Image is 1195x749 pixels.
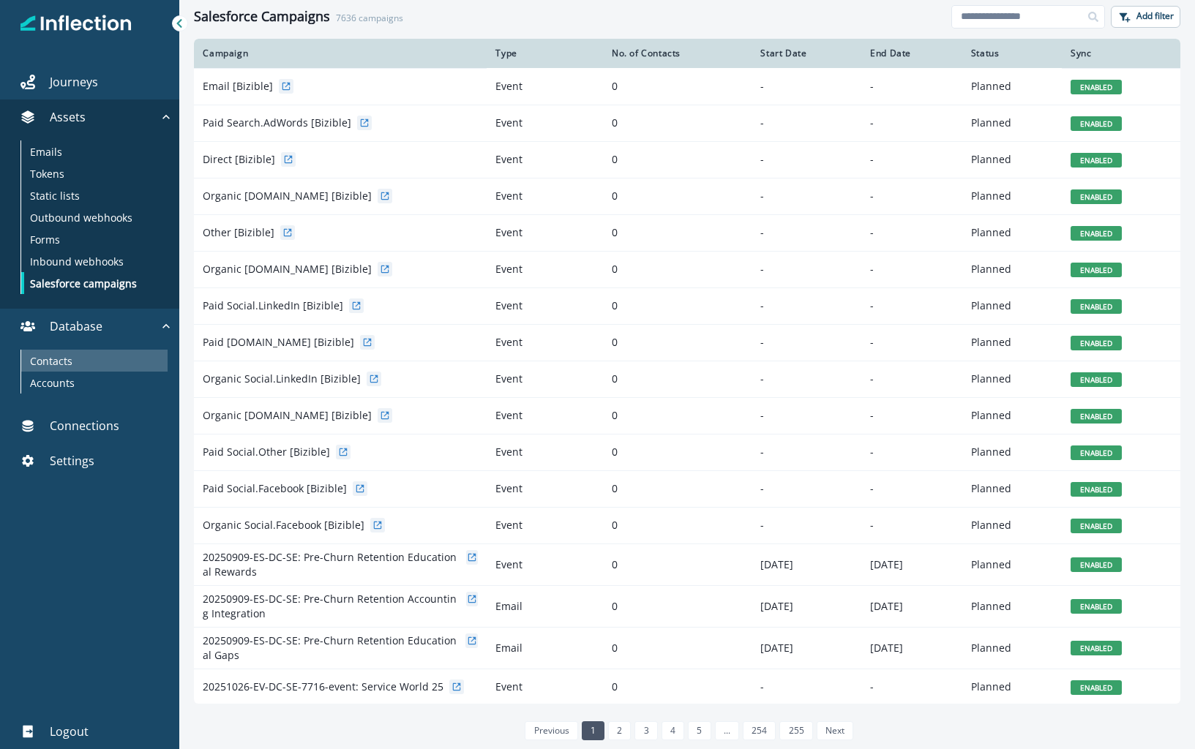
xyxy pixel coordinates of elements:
[1071,445,1122,460] span: ENABLED
[487,287,603,324] td: Event
[962,585,1062,627] td: Planned
[962,669,1062,705] td: Planned
[203,445,330,459] p: Paid Social.Other [Bizible]
[50,73,98,91] p: Journeys
[634,721,657,740] a: Page 3
[962,251,1062,287] td: Planned
[194,105,1180,141] a: Paid Search.AdWords [Bizible]Event0--PlannedENABLED
[612,116,618,129] span: 0
[962,178,1062,214] td: Planned
[1071,680,1122,695] span: ENABLED
[487,214,603,251] td: Event
[870,641,954,655] p: [DATE]
[21,184,168,206] a: Static lists
[870,599,954,614] p: [DATE]
[962,361,1062,397] td: Planned
[30,210,132,225] p: Outbound webhooks
[870,557,954,572] p: [DATE]
[194,470,1180,507] a: Paid Social.Facebook [Bizible]Event0--PlannedENABLED
[194,669,1180,705] a: 20251026-EV-DC-SE-7716-event: Service World 25Event0--PlannedENABLED
[203,189,372,203] p: Organic [DOMAIN_NAME] [Bizible]
[1071,519,1122,533] span: ENABLED
[962,543,1062,585] td: Planned
[487,470,603,507] td: Event
[760,189,853,203] p: -
[487,141,603,178] td: Event
[870,481,954,496] p: -
[30,188,80,203] p: Static lists
[21,206,168,228] a: Outbound webhooks
[870,408,954,423] p: -
[612,189,618,203] span: 0
[203,335,354,350] p: Paid [DOMAIN_NAME] [Bizible]
[612,335,618,349] span: 0
[487,627,603,669] td: Email
[487,397,603,434] td: Event
[20,13,132,34] img: Inflection
[1071,80,1122,94] span: ENABLED
[582,721,604,740] a: Page 1 is your current page
[870,48,954,59] div: End Date
[1071,557,1122,572] span: ENABLED
[870,335,954,350] p: -
[50,452,94,470] p: Settings
[760,79,853,94] p: -
[608,721,631,740] a: Page 2
[870,518,954,532] p: -
[962,287,1062,324] td: Planned
[962,470,1062,507] td: Planned
[760,48,853,59] div: Start Date
[203,408,372,423] p: Organic [DOMAIN_NAME] [Bizible]
[962,507,1062,543] td: Planned
[1071,116,1122,131] span: ENABLED
[203,372,361,386] p: Organic Social.LinkedIn [Bizible]
[760,225,853,240] p: -
[21,162,168,184] a: Tokens
[194,287,1180,324] a: Paid Social.LinkedIn [Bizible]Event0--PlannedENABLED
[194,214,1180,251] a: Other [Bizible]Event0--PlannedENABLED
[487,178,603,214] td: Event
[760,599,853,614] p: [DATE]
[870,680,954,694] p: -
[487,361,603,397] td: Event
[870,79,954,94] p: -
[1071,48,1172,59] div: Sync
[760,152,853,167] p: -
[194,585,1180,627] a: 20250909-ES-DC-SE: Pre-Churn Retention Accounting IntegrationEmail0[DATE][DATE]PlannedENABLED
[50,723,89,740] p: Logout
[962,141,1062,178] td: Planned
[203,680,443,694] p: 20251026-EV-DC-SE-7716-event: Service World 25
[521,721,853,740] ul: Pagination
[487,434,603,470] td: Event
[203,79,273,94] p: Email [Bizible]
[487,585,603,627] td: Email
[487,105,603,141] td: Event
[1071,372,1122,387] span: ENABLED
[612,408,618,422] span: 0
[203,550,460,579] p: 20250909-ES-DC-SE: Pre-Churn Retention Educational Rewards
[962,627,1062,669] td: Planned
[30,254,124,269] p: Inbound webhooks
[612,445,618,459] span: 0
[50,108,86,126] p: Assets
[203,225,274,240] p: Other [Bizible]
[1071,599,1122,614] span: ENABLED
[194,9,330,25] h1: Salesforce Campaigns
[817,721,853,740] a: Next page
[203,116,351,130] p: Paid Search.AdWords [Bizible]
[1111,6,1180,28] button: Add filter
[612,225,618,239] span: 0
[779,721,812,740] a: Page 255
[30,232,60,247] p: Forms
[612,481,618,495] span: 0
[612,680,618,693] span: 0
[203,152,275,167] p: Direct [Bizible]
[760,680,853,694] p: -
[330,12,409,25] p: 7636 campaigns
[194,543,1180,585] a: 20250909-ES-DC-SE: Pre-Churn Retention Educational RewardsEvent0[DATE][DATE]PlannedENABLED
[21,372,168,394] a: Accounts
[760,445,853,459] p: -
[612,372,618,385] span: 0
[870,262,954,276] p: -
[870,225,954,240] p: -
